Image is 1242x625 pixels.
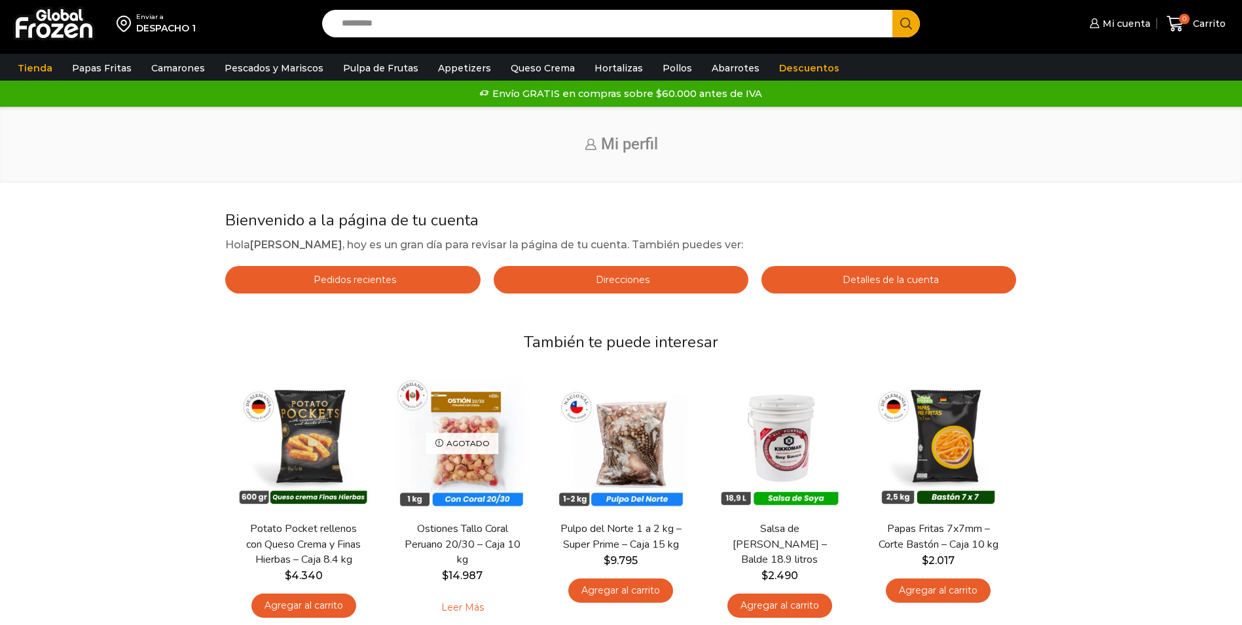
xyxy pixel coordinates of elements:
[1086,10,1150,37] a: Mi cuenta
[285,569,323,582] bdi: 4.340
[11,56,59,81] a: Tienda
[442,569,448,582] span: $
[251,594,356,618] a: Agregar al carrito: “Potato Pocket rellenos con Queso Crema y Finas Hierbas - Caja 8.4 kg”
[401,521,524,567] a: Ostiones Tallo Coral Peruano 20/30 – Caja 10 kg
[1190,17,1226,30] span: Carrito
[568,578,673,603] a: Agregar al carrito: “Pulpo del Norte 1 a 2 kg - Super Prime - Caja 15 kg”
[560,521,683,552] a: Pulpo del Norte 1 a 2 kg – Super Prime – Caja 15 kg
[310,274,396,286] span: Pedidos recientes
[656,56,699,81] a: Pollos
[877,521,1000,552] a: Papas Fritas 7x7mm – Corte Bastón – Caja 10 kg
[1179,14,1190,24] span: 0
[862,368,1014,611] div: 5 / 7
[504,56,581,81] a: Queso Crema
[225,266,480,294] a: Pedidos recientes
[431,56,498,81] a: Appetizers
[117,12,136,35] img: address-field-icon.svg
[1163,9,1229,39] a: 0 Carrito
[285,569,291,582] span: $
[922,554,955,567] bdi: 2.017
[761,569,798,582] bdi: 2.490
[442,569,483,582] bdi: 14.987
[718,521,841,567] a: Salsa de [PERSON_NAME] – Balde 18.9 litros
[145,56,211,81] a: Camarones
[773,56,846,81] a: Descuentos
[136,22,196,35] div: DESPACHO 1
[494,266,748,294] a: Direcciones
[761,569,768,582] span: $
[1099,17,1150,30] span: Mi cuenta
[250,238,342,251] strong: [PERSON_NAME]
[242,521,365,567] a: Potato Pocket rellenos con Queso Crema y Finas Hierbas – Caja 8.4 kg
[1021,368,1173,611] div: 6 / 7
[218,56,330,81] a: Pescados y Mariscos
[593,274,649,286] span: Direcciones
[225,237,1016,254] p: Hola , hoy es un gran día para revisar la página de tu cuenta. También puedes ver:
[524,331,718,352] span: También te puede interesar
[225,210,479,231] span: Bienvenido a la página de tu cuenta
[839,274,939,286] span: Detalles de la cuenta
[705,56,766,81] a: Abarrotes
[426,432,499,454] p: Agotado
[588,56,649,81] a: Hortalizas
[421,594,504,621] a: Leé más sobre “Ostiones Tallo Coral Peruano 20/30 - Caja 10 kg”
[65,56,138,81] a: Papas Fritas
[601,135,658,153] span: Mi perfil
[892,10,920,37] button: Search button
[136,12,196,22] div: Enviar a
[761,266,1016,294] a: Detalles de la cuenta
[922,554,928,567] span: $
[886,578,991,603] a: Agregar al carrito: “Papas Fritas 7x7mm - Corte Bastón - Caja 10 kg”
[727,594,832,618] a: Agregar al carrito: “Salsa de Soya Kikkoman - Balde 18.9 litros”
[545,368,697,611] div: 3 / 7
[337,56,425,81] a: Pulpa de Frutas
[604,554,638,567] bdi: 9.795
[604,554,610,567] span: $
